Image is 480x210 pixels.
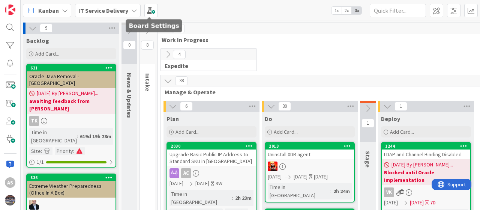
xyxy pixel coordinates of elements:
span: : [73,147,74,155]
span: 30 [278,102,291,111]
div: AS [5,177,15,188]
b: Blocked until Oracle implementation [384,169,468,184]
div: Time in [GEOGRAPHIC_DATA] [29,128,77,145]
div: 836Extreme Weather Preparedness (Office In A Box) [27,174,115,198]
div: 2h 24m [331,187,352,195]
span: Backlog [26,37,49,44]
div: 1244 [382,143,470,150]
div: 2013 [269,144,354,149]
span: Add Card... [175,128,199,135]
div: 836 [30,175,115,180]
span: Deploy [381,115,400,122]
div: VK [384,187,394,197]
span: [DATE] [384,199,398,207]
div: 631Oracle Java Removal - [GEOGRAPHIC_DATA] [27,65,115,88]
span: Expedite [165,62,247,69]
span: [DATE] [294,173,307,181]
div: 1244 [385,144,470,149]
span: 1 [394,102,407,111]
div: 2h 23m [233,194,253,202]
div: 7D [430,199,436,207]
div: 2030 [171,144,256,149]
div: Priority [55,147,73,155]
h5: Board Settings [129,22,179,29]
span: 1x [331,7,342,14]
div: Uninstall XDR agent [265,150,354,159]
span: 2x [342,7,352,14]
div: 2030Upgrade Basic Public IP Address to Standard SKU in [GEOGRAPHIC_DATA] [167,143,256,166]
span: [DATE] [268,173,282,181]
span: 8 [141,41,154,50]
span: 4 [173,50,186,59]
b: IT Service Delivery [78,7,128,14]
span: 9 [40,24,52,33]
span: Add Card... [274,128,298,135]
span: [DATE] [195,180,209,187]
div: 1/1 [27,157,115,167]
span: Support [16,1,34,10]
div: 619d 19h 28m [78,132,113,141]
div: 836 [27,174,115,181]
b: awaiting feedback from [PERSON_NAME] [29,97,113,112]
span: 0 [123,41,136,50]
div: 1244LDAP and Channel Binding Disabled [382,143,470,159]
span: Kanban [38,6,59,15]
div: Size [29,147,41,155]
span: News & Updates [126,73,133,118]
div: 631 [30,65,115,71]
span: 3x [352,7,362,14]
div: [DATE] [314,173,328,181]
span: Intake [144,73,151,91]
span: Add Card... [35,50,59,57]
div: VK [382,187,470,197]
span: 1 / 1 [37,158,44,166]
a: 2013Uninstall XDR agentVN[DATE][DATE][DATE]Time in [GEOGRAPHIC_DATA]:2h 24m [265,142,355,202]
span: [DATE] [169,180,183,187]
div: Upgrade Basic Public IP Address to Standard SKU in [GEOGRAPHIC_DATA] [167,150,256,166]
div: HO [27,200,115,210]
div: VN [265,162,354,171]
span: [DATE] By [PERSON_NAME]... [391,161,453,169]
div: TK [27,116,115,126]
span: [DATE] By [PERSON_NAME]... [37,89,98,97]
div: Extreme Weather Preparedness (Office In A Box) [27,181,115,198]
div: Oracle Java Removal - [GEOGRAPHIC_DATA] [27,71,115,88]
span: Add Card... [390,128,414,135]
a: 631Oracle Java Removal - [GEOGRAPHIC_DATA][DATE] By [PERSON_NAME]...awaiting feedback from [PERSO... [26,64,116,168]
input: Quick Filter... [370,4,426,17]
div: Time in [GEOGRAPHIC_DATA] [169,190,232,206]
div: 631 [27,65,115,71]
span: : [330,187,331,195]
img: VN [268,162,277,171]
div: 2013Uninstall XDR agent [265,143,354,159]
div: Time in [GEOGRAPHIC_DATA] [268,183,330,199]
span: Stage [364,151,372,168]
span: : [77,132,78,141]
div: 2013 [265,143,354,150]
span: 1 [361,119,374,128]
span: 6 [180,102,193,111]
img: avatar [5,195,15,205]
img: Visit kanbanzone.com [5,5,15,15]
span: : [232,194,233,202]
span: Plan [166,115,179,122]
span: 38 [175,76,188,85]
span: : [41,147,42,155]
div: AC [181,168,191,178]
span: Do [265,115,272,122]
div: 3W [216,180,222,187]
div: LDAP and Channel Binding Disabled [382,150,470,159]
span: 10 [399,189,404,194]
img: HO [29,200,39,210]
div: TK [29,116,39,126]
div: 2030 [167,143,256,150]
div: AC [167,168,256,178]
span: [DATE] [410,199,424,207]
